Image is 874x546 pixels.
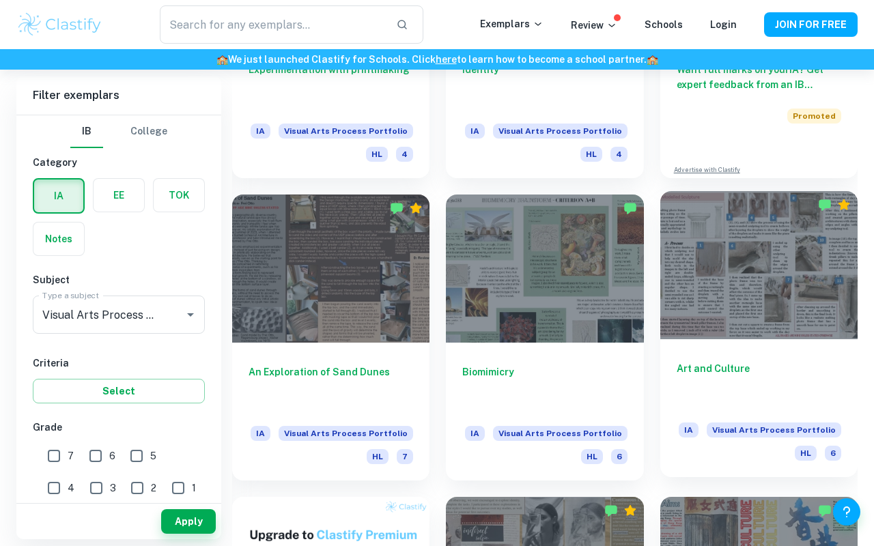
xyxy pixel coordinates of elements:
[3,52,871,67] h6: We just launched Clastify for Schools. Click to learn how to become a school partner.
[42,289,99,301] label: Type a subject
[390,201,404,215] img: Marked
[409,201,423,215] div: Premium
[493,426,628,441] span: Visual Arts Process Portfolio
[446,195,643,480] a: BiomimicryIAVisual Arts Process PortfolioHL6
[366,147,388,162] span: HL
[150,448,156,463] span: 5
[33,356,205,371] h6: Criteria
[33,420,205,435] h6: Grade
[249,62,413,107] h6: Experimentation with printmaking
[674,165,740,175] a: Advertise with Clastify
[787,109,841,124] span: Promoted
[480,16,544,31] p: Exemplars
[192,480,196,495] span: 1
[462,62,627,107] h6: Identity
[33,379,205,403] button: Select
[130,115,167,148] button: College
[837,198,851,212] div: Premium
[764,12,858,37] button: JOIN FOR FREE
[833,498,860,526] button: Help and Feedback
[251,124,270,139] span: IA
[154,179,204,212] button: TOK
[70,115,103,148] button: IB
[818,504,832,517] img: Marked
[160,5,385,44] input: Search for any exemplars...
[645,19,683,30] a: Schools
[623,201,637,215] img: Marked
[232,195,429,480] a: An Exploration of Sand DunesIAVisual Arts Process PortfolioHL7
[647,54,658,65] span: 🏫
[279,426,413,441] span: Visual Arts Process Portfolio
[825,446,841,461] span: 6
[795,446,817,461] span: HL
[571,18,617,33] p: Review
[33,272,205,287] h6: Subject
[581,449,603,464] span: HL
[611,449,628,464] span: 6
[397,449,413,464] span: 7
[677,361,841,406] h6: Art and Culture
[604,504,618,517] img: Marked
[94,179,144,212] button: EE
[109,448,115,463] span: 6
[493,124,628,139] span: Visual Arts Process Portfolio
[580,147,602,162] span: HL
[16,76,221,115] h6: Filter exemplars
[16,11,103,38] img: Clastify logo
[70,115,167,148] div: Filter type choice
[710,19,737,30] a: Login
[33,222,84,255] button: Notes
[68,480,74,495] span: 4
[151,480,156,495] span: 2
[367,449,389,464] span: HL
[677,62,841,92] h6: Want full marks on your IA ? Get expert feedback from an IB examiner!
[34,179,83,212] button: IA
[216,54,228,65] span: 🏫
[68,448,74,463] span: 7
[161,509,216,534] button: Apply
[396,147,413,162] span: 4
[249,364,413,409] h6: An Exploration of Sand Dunes
[660,195,858,480] a: Art and CultureIAVisual Arts Process PortfolioHL6
[679,422,699,437] span: IA
[465,124,485,139] span: IA
[251,426,270,441] span: IA
[181,305,200,324] button: Open
[279,124,413,139] span: Visual Arts Process Portfolio
[33,155,205,170] h6: Category
[623,504,637,517] div: Premium
[110,480,116,495] span: 3
[465,426,485,441] span: IA
[818,198,832,212] img: Marked
[462,364,627,409] h6: Biomimicry
[610,147,628,162] span: 4
[707,422,841,437] span: Visual Arts Process Portfolio
[436,54,457,65] a: here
